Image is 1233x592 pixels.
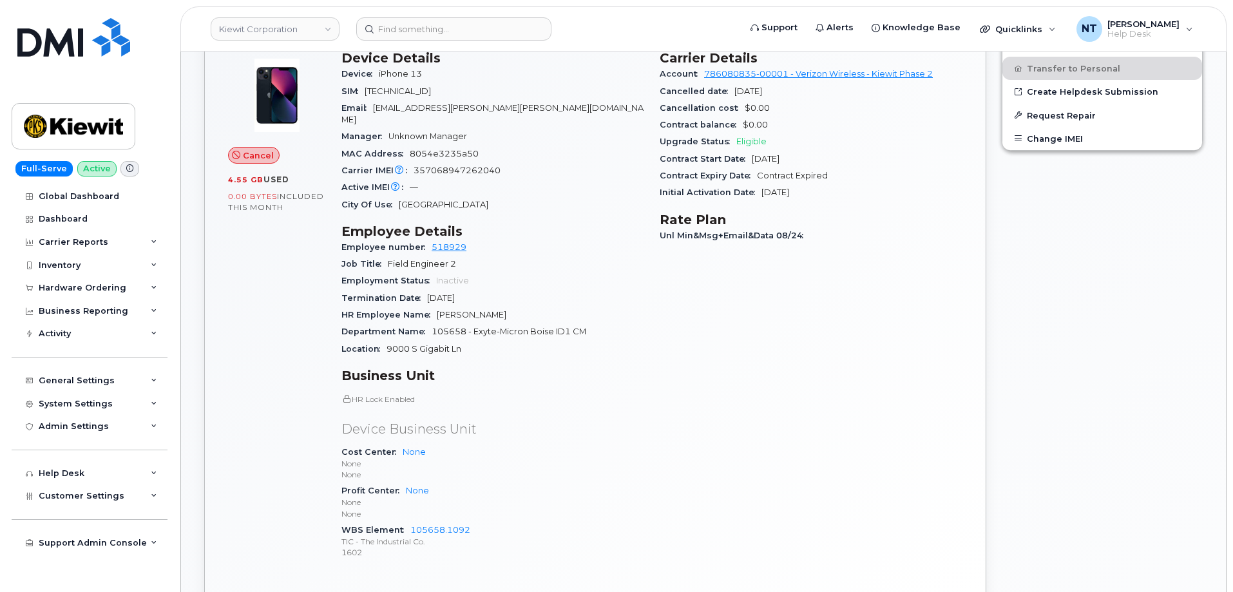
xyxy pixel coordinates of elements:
[660,137,736,146] span: Upgrade Status
[228,192,277,201] span: 0.00 Bytes
[734,86,762,96] span: [DATE]
[388,131,467,141] span: Unknown Manager
[752,154,779,164] span: [DATE]
[736,137,767,146] span: Eligible
[660,231,810,240] span: Unl Min&Msg+Email&Data 08/24
[403,447,426,457] a: None
[341,327,432,336] span: Department Name
[807,15,863,41] a: Alerts
[341,103,644,124] span: [EMAIL_ADDRESS][PERSON_NAME][PERSON_NAME][DOMAIN_NAME]
[741,15,807,41] a: Support
[341,86,365,96] span: SIM
[341,469,644,480] p: None
[1002,80,1202,103] a: Create Helpdesk Submission
[341,458,644,469] p: None
[745,103,770,113] span: $0.00
[1002,127,1202,150] button: Change IMEI
[228,175,263,184] span: 4.55 GB
[341,259,388,269] span: Job Title
[341,182,410,192] span: Active IMEI
[388,259,456,269] span: Field Engineer 2
[995,24,1042,34] span: Quicklinks
[660,69,704,79] span: Account
[414,166,501,175] span: 357068947262040
[1082,21,1097,37] span: NT
[341,368,644,383] h3: Business Unit
[379,69,422,79] span: iPhone 13
[827,21,854,34] span: Alerts
[341,525,410,535] span: WBS Element
[1002,57,1202,80] button: Transfer to Personal
[406,486,429,495] a: None
[341,547,644,558] p: 1602
[660,103,745,113] span: Cancellation cost
[341,497,644,508] p: None
[341,242,432,252] span: Employee number
[341,224,644,239] h3: Employee Details
[660,154,752,164] span: Contract Start Date
[211,17,339,41] a: Kiewit Corporation
[1067,16,1202,42] div: Nicholas Taylor
[341,276,436,285] span: Employment Status
[432,327,586,336] span: 105658 - Exyte-Micron Boise ID1 CM
[743,120,768,129] span: $0.00
[341,420,644,439] p: Device Business Unit
[356,17,551,41] input: Find something...
[341,149,410,158] span: MAC Address
[971,16,1065,42] div: Quicklinks
[427,293,455,303] span: [DATE]
[263,175,289,184] span: used
[238,57,316,134] img: image20231002-3703462-1ig824h.jpeg
[365,86,431,96] span: [TECHNICAL_ID]
[341,103,373,113] span: Email
[341,166,414,175] span: Carrier IMEI
[341,486,406,495] span: Profit Center
[410,525,470,535] a: 105658.1092
[704,69,933,79] a: 786080835-00001 - Verizon Wireless - Kiewit Phase 2
[437,310,506,320] span: [PERSON_NAME]
[341,293,427,303] span: Termination Date
[1107,19,1180,29] span: [PERSON_NAME]
[761,21,798,34] span: Support
[660,171,757,180] span: Contract Expiry Date
[341,394,644,405] p: HR Lock Enabled
[341,131,388,141] span: Manager
[660,86,734,96] span: Cancelled date
[341,200,399,209] span: City Of Use
[660,212,962,227] h3: Rate Plan
[1177,536,1223,582] iframe: Messenger Launcher
[341,536,644,547] p: TIC - The Industrial Co.
[341,50,644,66] h3: Device Details
[761,187,789,197] span: [DATE]
[1002,104,1202,127] button: Request Repair
[660,120,743,129] span: Contract balance
[410,182,418,192] span: —
[883,21,961,34] span: Knowledge Base
[757,171,828,180] span: Contract Expired
[341,69,379,79] span: Device
[660,50,962,66] h3: Carrier Details
[1107,29,1180,39] span: Help Desk
[243,149,274,162] span: Cancel
[341,447,403,457] span: Cost Center
[660,187,761,197] span: Initial Activation Date
[341,508,644,519] p: None
[436,276,469,285] span: Inactive
[341,310,437,320] span: HR Employee Name
[432,242,466,252] a: 518929
[399,200,488,209] span: [GEOGRAPHIC_DATA]
[863,15,970,41] a: Knowledge Base
[410,149,479,158] span: 8054e3235a50
[387,344,461,354] span: 9000 S Gigabit Ln
[341,344,387,354] span: Location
